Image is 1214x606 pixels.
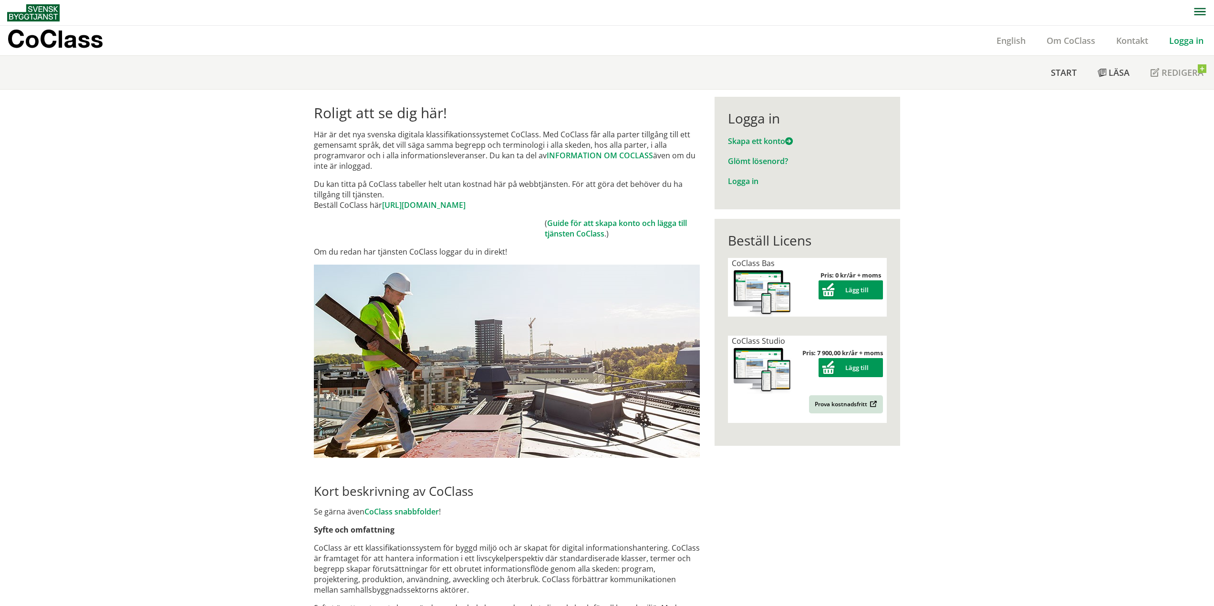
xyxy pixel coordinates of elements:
[1159,35,1214,46] a: Logga in
[545,218,700,239] td: ( .)
[1040,56,1087,89] a: Start
[986,35,1036,46] a: English
[1087,56,1140,89] a: Läsa
[545,218,687,239] a: Guide för att skapa konto och lägga till tjänsten CoClass
[732,336,785,346] span: CoClass Studio
[314,129,700,171] p: Här är det nya svenska digitala klassifikationssystemet CoClass. Med CoClass får alla parter till...
[728,176,758,186] a: Logga in
[364,506,439,517] a: CoClass snabbfolder
[728,110,887,126] div: Logga in
[802,349,883,357] strong: Pris: 7 900,00 kr/år + moms
[732,268,793,317] img: coclass-license.jpg
[1036,35,1106,46] a: Om CoClass
[819,280,883,299] button: Lägg till
[314,506,700,517] p: Se gärna även !
[820,271,881,279] strong: Pris: 0 kr/år + moms
[732,258,775,268] span: CoClass Bas
[809,395,883,413] a: Prova kostnadsfritt
[314,524,394,535] strong: Syfte och omfattning
[7,33,103,44] p: CoClass
[819,363,883,372] a: Lägg till
[7,4,60,21] img: Svensk Byggtjänst
[1051,67,1077,78] span: Start
[314,179,700,210] p: Du kan titta på CoClass tabeller helt utan kostnad här på webbtjänsten. För att göra det behöver ...
[819,286,883,294] a: Lägg till
[1109,67,1130,78] span: Läsa
[314,483,700,499] h2: Kort beskrivning av CoClass
[728,156,788,166] a: Glömt lösenord?
[819,358,883,377] button: Lägg till
[547,150,653,161] a: INFORMATION OM COCLASS
[314,543,700,595] p: CoClass är ett klassifikationssystem för byggd miljö och är skapat för digital informationshanter...
[7,26,124,55] a: CoClass
[732,346,793,394] img: coclass-license.jpg
[728,232,887,248] div: Beställ Licens
[868,401,877,408] img: Outbound.png
[382,200,466,210] a: [URL][DOMAIN_NAME]
[314,247,700,257] p: Om du redan har tjänsten CoClass loggar du in direkt!
[314,265,700,458] img: login.jpg
[728,136,793,146] a: Skapa ett konto
[314,104,700,122] h1: Roligt att se dig här!
[1106,35,1159,46] a: Kontakt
